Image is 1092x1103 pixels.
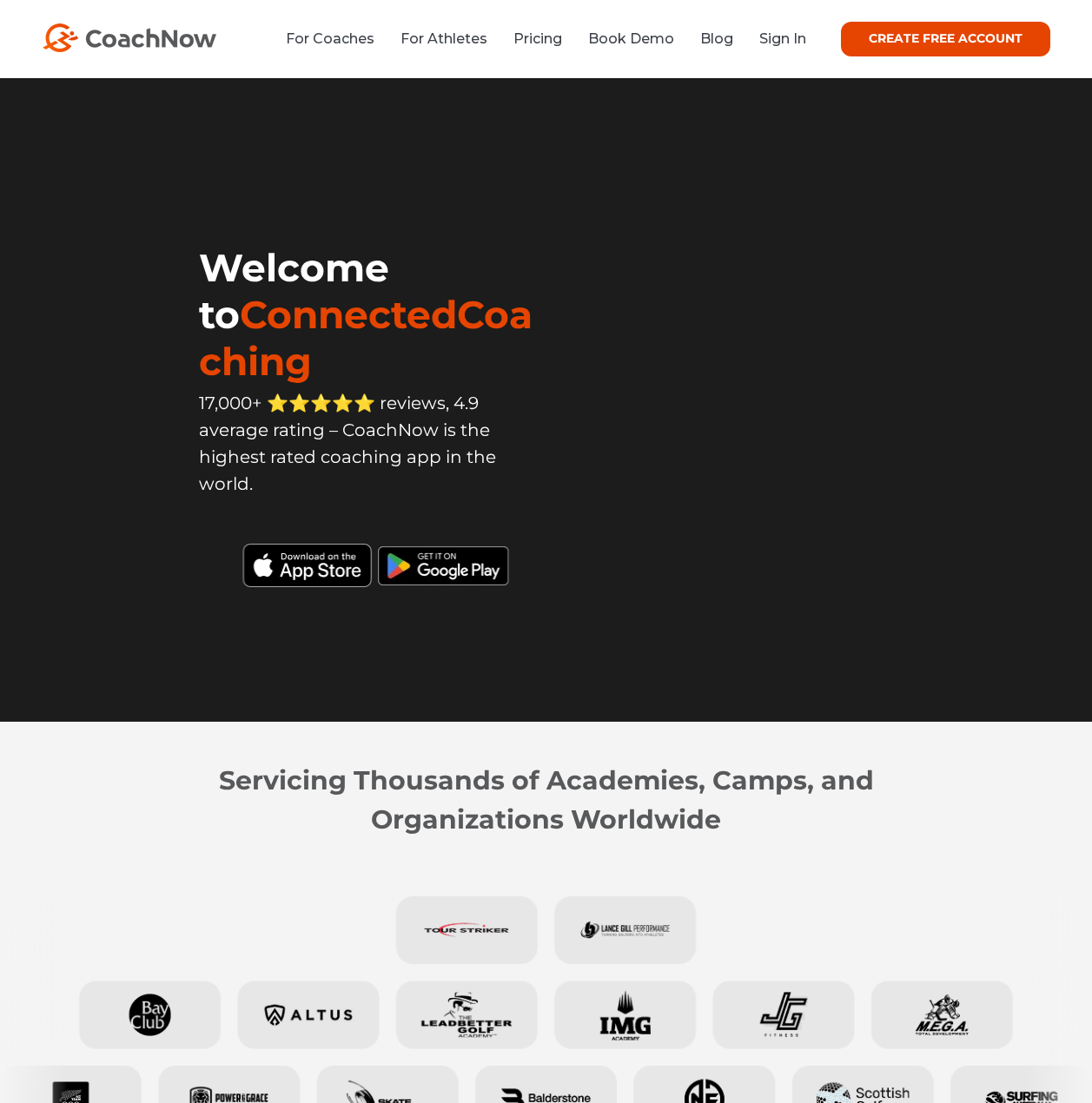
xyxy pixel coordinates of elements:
a: CREATE FREE ACCOUNT [841,22,1050,56]
a: For Coaches [286,30,374,47]
strong: Servicing Thousands of Academies, Camps, and Organizations Worldwide [219,764,874,836]
a: Blog [700,30,733,47]
span: 17,000+ ⭐️⭐️⭐️⭐️⭐️ reviews, 4.9 average rating – CoachNow is the highest rated coaching app in th... [199,393,496,494]
h1: Welcome to [199,244,546,385]
a: For Athletes [400,30,487,47]
a: Pricing [513,30,562,47]
img: CoachNow Logo [43,23,216,52]
img: Black Download CoachNow on the App Store Button [199,535,546,587]
span: ConnectedCoaching [199,291,533,385]
a: Book Demo [588,30,674,47]
a: Sign In [759,30,806,47]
